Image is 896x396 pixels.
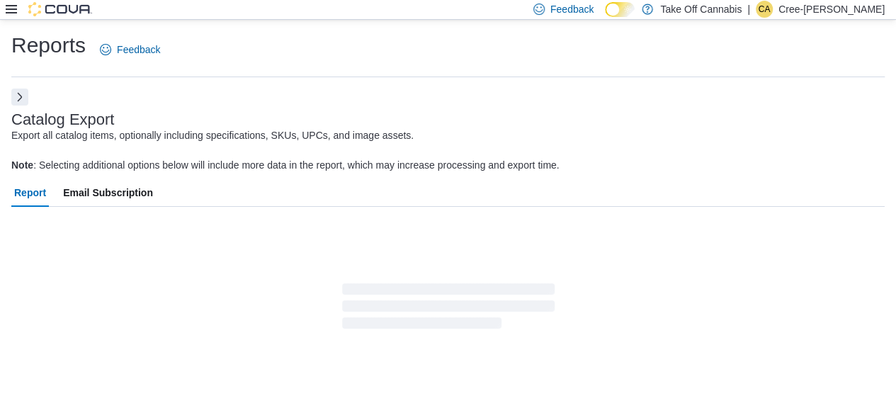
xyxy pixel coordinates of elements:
img: Cova [28,2,92,16]
span: Feedback [550,2,594,16]
span: CA [759,1,771,18]
button: Next [11,89,28,106]
span: Report [14,179,46,207]
b: Note [11,159,33,171]
p: | [747,1,750,18]
span: Loading [342,286,555,332]
div: Cree-Ann Perrin [756,1,773,18]
span: Dark Mode [605,17,606,18]
input: Dark Mode [605,2,635,17]
p: Cree-[PERSON_NAME] [778,1,885,18]
p: Take Off Cannabis [660,1,742,18]
div: Export all catalog items, optionally including specifications, SKUs, UPCs, and image assets. : Se... [11,128,560,173]
span: Feedback [117,43,160,57]
a: Feedback [94,35,166,64]
span: Email Subscription [63,179,153,207]
h3: Catalog Export [11,111,114,128]
h1: Reports [11,31,86,60]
